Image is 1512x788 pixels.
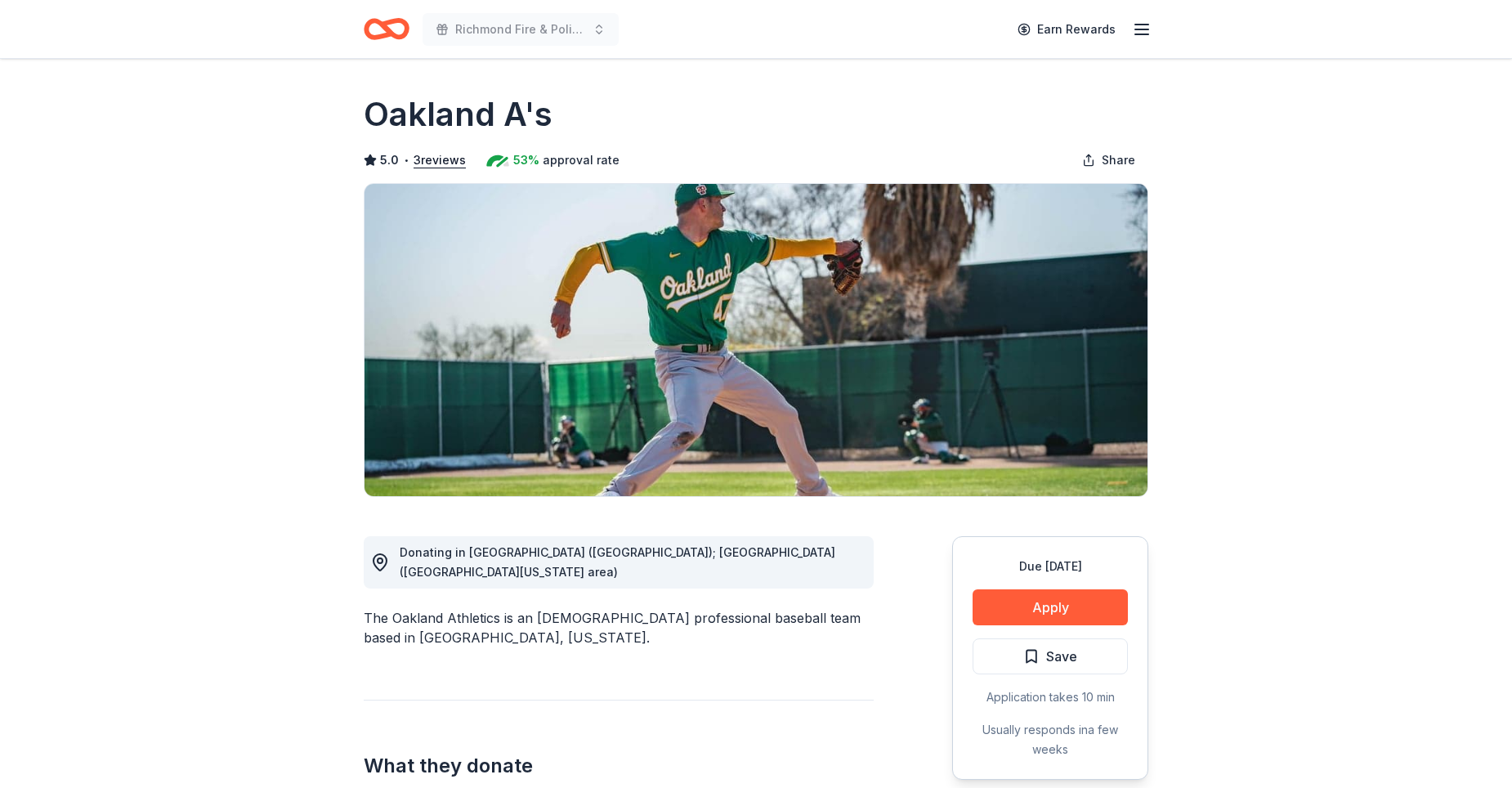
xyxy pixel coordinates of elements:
[400,545,835,579] span: Donating in [GEOGRAPHIC_DATA] ([GEOGRAPHIC_DATA]); [GEOGRAPHIC_DATA] ([GEOGRAPHIC_DATA][US_STATE]...
[423,13,619,46] button: Richmond Fire & Police Toy Program
[1102,150,1135,170] span: Share
[513,150,539,170] span: 53%
[1008,15,1125,44] a: Earn Rewards
[364,753,874,779] h2: What they donate
[380,150,399,170] span: 5.0
[364,92,552,137] h1: Oakland A's
[404,154,409,167] span: •
[973,638,1128,674] button: Save
[1046,646,1077,667] span: Save
[364,608,874,647] div: The Oakland Athletics is an [DEMOGRAPHIC_DATA] professional baseball team based in [GEOGRAPHIC_DA...
[973,589,1128,625] button: Apply
[414,150,466,170] button: 3reviews
[973,557,1128,576] div: Due [DATE]
[1069,144,1148,177] button: Share
[365,184,1147,496] img: Image for Oakland A's
[364,10,409,48] a: Home
[973,687,1128,707] div: Application takes 10 min
[455,20,586,39] span: Richmond Fire & Police Toy Program
[973,720,1128,759] div: Usually responds in a few weeks
[543,150,620,170] span: approval rate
